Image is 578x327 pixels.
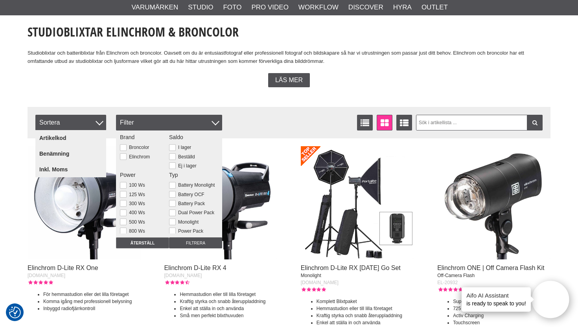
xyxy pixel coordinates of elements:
[188,2,213,13] a: Studio
[43,305,141,312] li: Inbyggd radiofjärrkontroll
[169,237,222,248] input: Filtrera
[317,298,414,305] li: Komplett Blixtpaket
[301,286,326,293] div: Kundbetyg: 5.00
[453,298,550,305] li: Superkompakt Endast 1,5 kg
[396,115,412,130] a: Utökad listvisning
[176,201,205,206] label: Battery Pack
[35,115,106,130] span: Sortera
[301,146,414,259] img: Elinchrom D-Lite RX 4/4 To Go Set
[377,115,392,130] a: Fönstervisning
[116,237,169,248] input: Återställ
[180,312,277,319] li: Små men perfekt blixthuvuden
[43,298,141,305] li: Komma igång med professionell belysning
[357,115,373,130] a: Listvisning
[437,265,544,271] a: Elinchrom ONE | Off Camera Flash Kit
[466,291,526,299] h4: Aifo AI Assistant
[317,312,414,319] li: Kraftig styrka och snabb återuppladdning
[28,23,550,40] h1: Studioblixtar Elinchrom & broncolor
[127,154,150,160] label: Elinchrom
[127,182,145,188] label: 100 Ws
[169,134,183,140] span: Saldo
[176,163,197,169] label: Ej i lager
[28,279,53,286] div: Kundbetyg: 5.00
[35,130,106,146] a: Artikelkod
[453,305,550,312] li: 725 Blixtar full effekt
[127,192,145,197] label: 125 Ws
[416,115,543,130] input: Sök i artikellista ...
[453,319,550,326] li: Touchscreen
[127,210,145,215] label: 400 Ws
[527,115,543,130] a: Filtrera
[437,280,458,285] span: EL-20932
[132,2,179,13] a: Varumärken
[275,77,303,84] span: Läs mer
[164,273,202,278] span: [DOMAIN_NAME]
[437,273,475,278] span: Off-Camera Flash
[462,287,531,312] div: is ready to speak to you!
[28,146,141,259] img: Elinchrom D-Lite RX One
[348,2,383,13] a: Discover
[301,273,321,278] span: Monolight
[176,192,204,197] label: Battery OCF
[180,298,277,305] li: Kraftig styrka och snabb återuppladdning
[169,172,178,178] span: Typ
[176,145,191,150] label: I lager
[301,265,401,271] a: Elinchrom D-Lite RX [DATE] Go Set
[317,319,414,326] li: Enkel att ställa in och använda
[116,115,222,130] div: Filter
[127,201,145,206] label: 300 Ws
[176,154,195,160] label: Beställd
[35,162,106,177] a: Inkl. Moms
[120,172,136,178] span: Power
[127,219,145,225] label: 500 Ws
[422,2,448,13] a: Outlet
[127,228,145,234] label: 800 Ws
[9,305,21,320] button: Samtyckesinställningar
[9,307,21,318] img: Revisit consent button
[164,265,226,271] a: Elinchrom D-Lite RX 4
[176,182,215,188] label: Battery Monolight
[176,228,203,234] label: Power Pack
[127,145,149,150] label: Broncolor
[120,134,134,140] span: Brand
[28,49,550,66] p: Studioblixtar och batteriblixtar från Elinchrom och broncolor. Oavsett om du är entusiastfotograf...
[437,146,550,259] img: Elinchrom ONE | Off Camera Flash Kit
[393,2,412,13] a: Hyra
[28,273,65,278] span: [DOMAIN_NAME]
[180,291,277,298] li: Hemmastudion eller till lilla företaget
[176,210,214,215] label: Dual Power Pack
[35,146,106,162] a: Benämning
[251,2,288,13] a: Pro Video
[164,279,189,286] div: Kundbetyg: 4.50
[223,2,241,13] a: Foto
[28,265,98,271] a: Elinchrom D-Lite RX One
[317,305,414,312] li: Hemmastudion eller till lilla företaget
[437,286,462,293] div: Kundbetyg: 5.00
[43,291,141,298] li: För hemmastudion eller det lilla företaget
[298,2,339,13] a: Workflow
[176,219,199,225] label: Monolight
[301,280,339,285] span: [DOMAIN_NAME]
[453,312,550,319] li: Activ Charging
[180,305,277,312] li: Enkel att ställa in och använda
